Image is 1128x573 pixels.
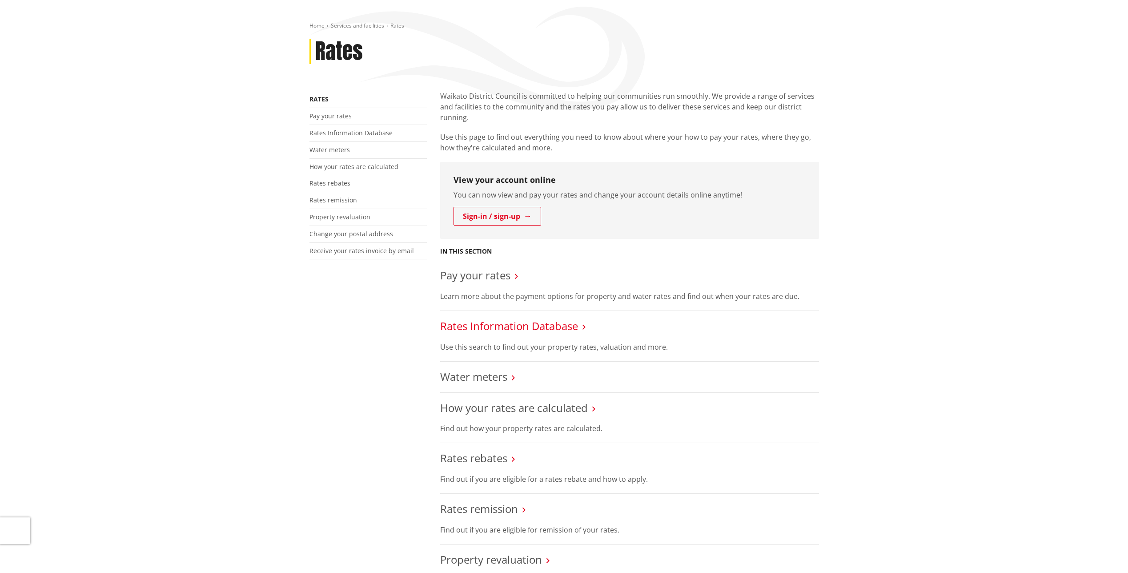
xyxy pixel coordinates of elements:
[440,91,819,123] p: Waikato District Council is committed to helping our communities run smoothly. We provide a range...
[309,95,329,103] a: Rates
[309,22,325,29] a: Home
[440,501,518,516] a: Rates remission
[309,22,819,30] nav: breadcrumb
[309,196,357,204] a: Rates remission
[454,207,541,226] a: Sign-in / sign-up
[309,179,350,187] a: Rates rebates
[309,145,350,154] a: Water meters
[440,369,507,384] a: Water meters
[440,248,492,255] h5: In this section
[309,129,393,137] a: Rates Information Database
[440,319,578,333] a: Rates Information Database
[309,246,414,255] a: Receive your rates invoice by email
[440,474,819,484] p: Find out if you are eligible for a rates rebate and how to apply.
[454,175,806,185] h3: View your account online
[440,132,819,153] p: Use this page to find out everything you need to know about where your how to pay your rates, whe...
[440,342,819,352] p: Use this search to find out your property rates, valuation and more.
[390,22,404,29] span: Rates
[309,112,352,120] a: Pay your rates
[440,525,819,535] p: Find out if you are eligible for remission of your rates.
[315,39,363,65] h1: Rates
[1087,536,1119,568] iframe: Messenger Launcher
[309,230,393,238] a: Change your postal address
[331,22,384,29] a: Services and facilities
[440,268,510,282] a: Pay your rates
[440,291,819,302] p: Learn more about the payment options for property and water rates and find out when your rates ar...
[309,162,398,171] a: How your rates are calculated
[440,400,588,415] a: How your rates are calculated
[440,451,507,465] a: Rates rebates
[309,213,370,221] a: Property revaluation
[454,190,806,200] p: You can now view and pay your rates and change your account details online anytime!
[440,423,819,434] p: Find out how your property rates are calculated.
[440,552,542,567] a: Property revaluation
